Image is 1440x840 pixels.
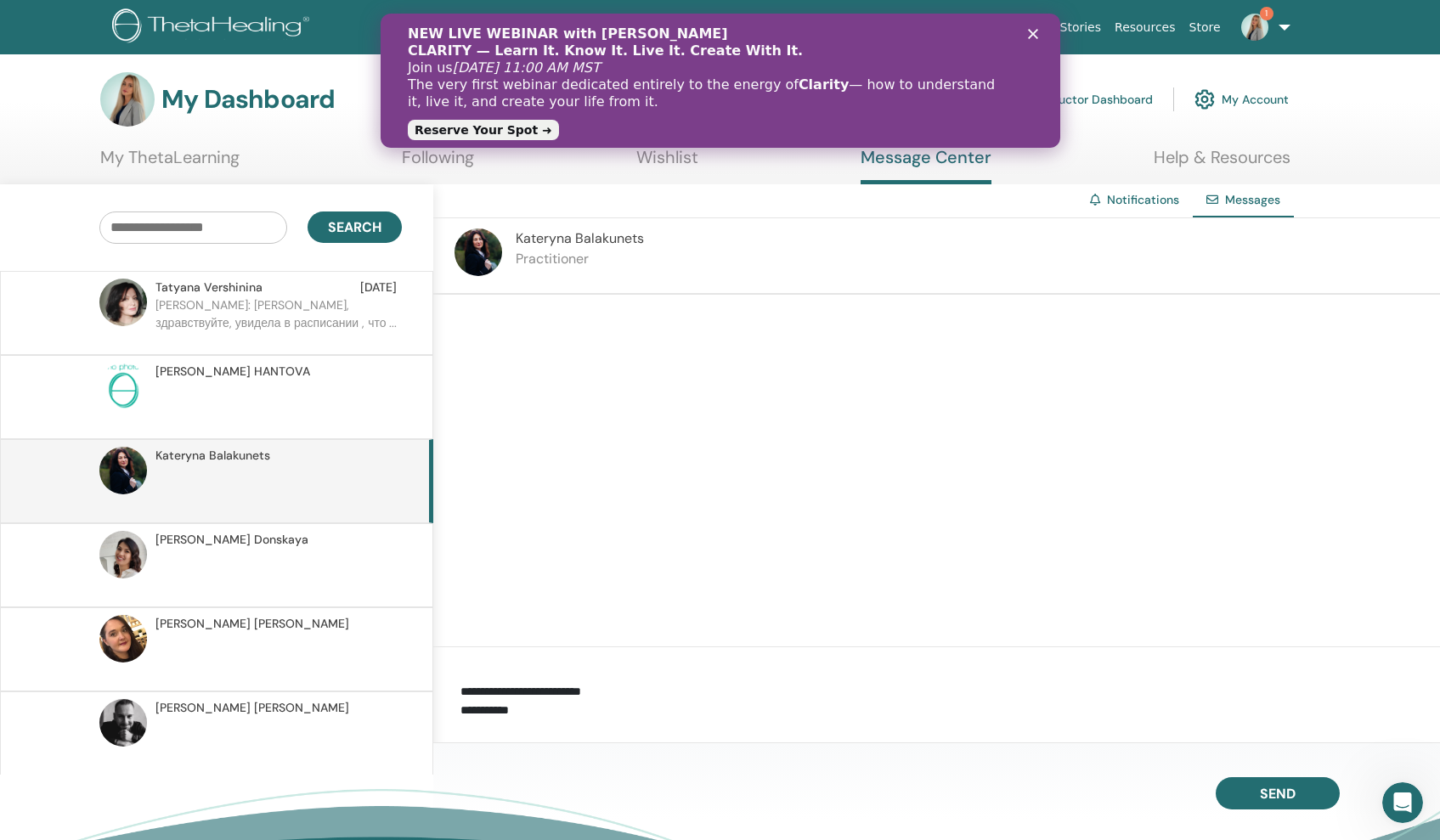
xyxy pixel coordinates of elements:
img: default.jpg [100,72,155,127]
img: default.jpg [99,699,147,747]
a: Courses & Seminars [782,12,916,43]
img: default.jpg [99,615,147,662]
b: Clarity [418,63,468,79]
span: [PERSON_NAME] [PERSON_NAME] [155,699,349,717]
img: default.jpg [99,447,147,494]
img: default.jpg [99,531,147,578]
span: [PERSON_NAME] HANTOVA [155,363,310,381]
a: Message Center [861,147,991,184]
a: Instructor Dashboard [1007,81,1153,118]
a: Success Stories [1002,12,1108,43]
span: Messages [1225,192,1280,207]
img: logo.png [112,8,315,47]
iframe: Intercom live chat [1382,782,1423,823]
a: Reserve Your Spot ➜ [27,106,178,127]
div: Закрыть [647,15,664,25]
span: Tatyana Vershinina [155,279,263,296]
img: cog.svg [1194,85,1215,114]
button: Search [308,211,402,243]
p: Practitioner [516,249,644,269]
span: [PERSON_NAME] Donskaya [155,531,308,549]
img: no-photo.png [99,363,147,410]
a: Resources [1108,12,1183,43]
img: default.jpg [1241,14,1268,41]
a: My Account [1194,81,1289,118]
span: Search [328,218,381,236]
a: Certification [915,12,1001,43]
img: default.jpg [99,279,147,326]
button: Send [1216,777,1340,809]
p: [PERSON_NAME]: [PERSON_NAME], здравствуйте, увидела в расписании , что ... [155,296,402,347]
a: Help & Resources [1154,147,1290,180]
iframe: Intercom live chat баннер [381,14,1060,148]
a: Notifications [1107,192,1179,207]
a: About [732,12,781,43]
span: [PERSON_NAME] [PERSON_NAME] [155,615,349,633]
span: [DATE] [360,279,397,296]
h3: My Dashboard [161,84,335,115]
a: Wishlist [636,147,698,180]
span: Send [1260,785,1296,803]
span: Kateryna Balakunets [516,229,644,247]
span: Kateryna Balakunets [155,447,270,465]
span: 1 [1260,7,1273,20]
a: Store [1183,12,1228,43]
a: Following [402,147,474,180]
a: My ThetaLearning [100,147,240,180]
img: default.jpg [455,228,502,276]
